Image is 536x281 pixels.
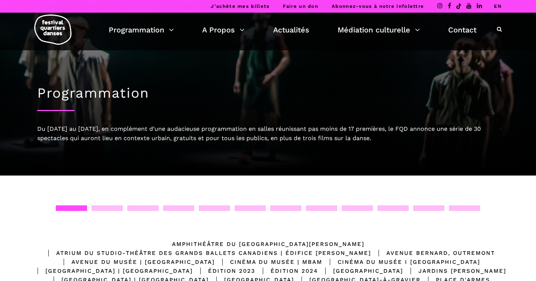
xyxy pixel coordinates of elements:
div: Édition 2023 [193,266,255,275]
div: Avenue Bernard, Outremont [371,249,495,258]
a: Faire un don [283,3,318,9]
div: [GEOGRAPHIC_DATA] | [GEOGRAPHIC_DATA] [30,266,193,275]
img: logo-fqd-med [34,15,71,45]
a: Médiation culturelle [338,23,420,36]
div: Du [DATE] au [DATE], en complément d’une audacieuse programmation en salles réunissant pas moins ... [37,124,499,143]
div: Atrium du Studio-Théâtre des Grands Ballets Canadiens | Édifice [PERSON_NAME] [41,249,371,258]
a: Programmation [109,23,174,36]
a: A Propos [202,23,245,36]
h1: Programmation [37,85,499,101]
a: EN [494,3,502,9]
a: J’achète mes billets [211,3,269,9]
a: Contact [448,23,476,36]
div: Édition 2024 [255,266,318,275]
a: Actualités [273,23,309,36]
div: Amphithéâtre du [GEOGRAPHIC_DATA][PERSON_NAME] [172,240,364,249]
div: Cinéma du Musée | MBAM [215,258,322,266]
a: Abonnez-vous à notre infolettre [332,3,424,9]
div: [GEOGRAPHIC_DATA] [318,266,403,275]
div: Avenue du Musée | [GEOGRAPHIC_DATA] [56,258,215,266]
div: Jardins [PERSON_NAME] [403,266,506,275]
div: Cinéma du Musée I [GEOGRAPHIC_DATA] [322,258,480,266]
